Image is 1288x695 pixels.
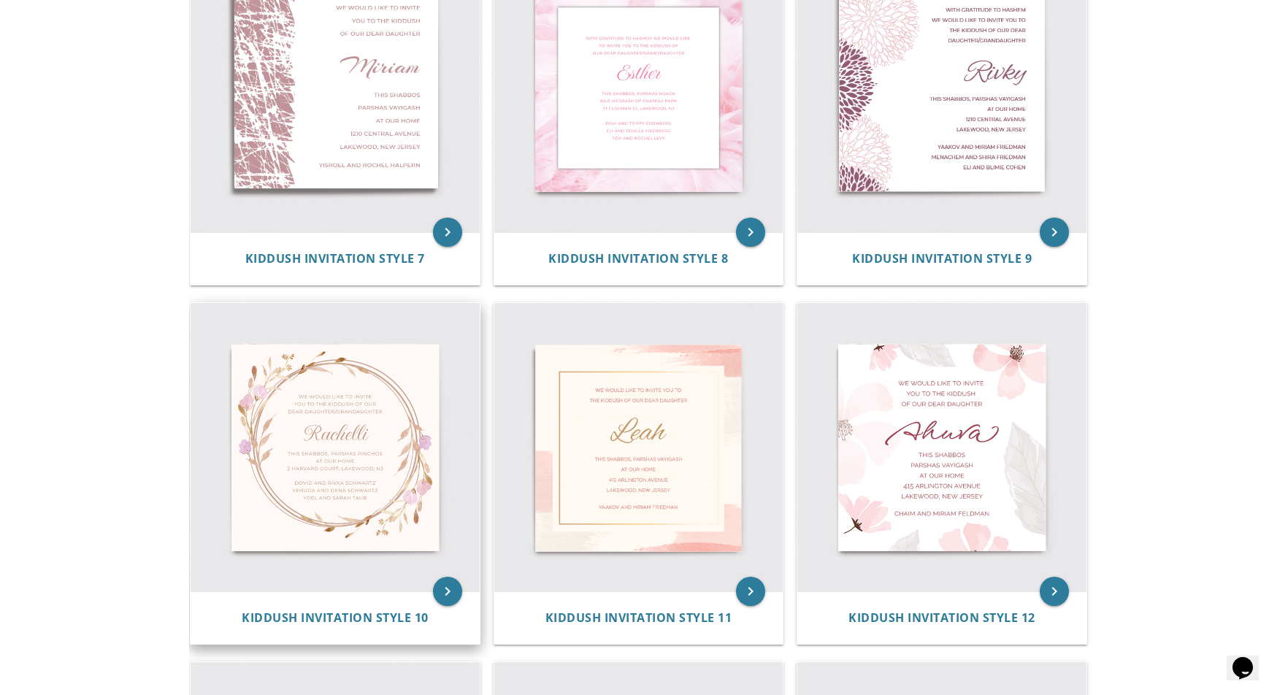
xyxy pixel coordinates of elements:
img: Kiddush Invitation Style 12 [797,303,1086,592]
img: Kiddush Invitation Style 10 [191,303,480,592]
span: Kiddush Invitation Style 9 [852,250,1032,266]
span: Kiddush Invitation Style 12 [848,610,1035,626]
a: keyboard_arrow_right [1040,218,1069,247]
a: Kiddush Invitation Style 10 [242,611,429,625]
a: Kiddush Invitation Style 9 [852,252,1032,266]
img: Kiddush Invitation Style 11 [494,303,783,592]
span: Kiddush Invitation Style 11 [545,610,732,626]
a: keyboard_arrow_right [736,577,765,606]
span: Kiddush Invitation Style 10 [242,610,429,626]
a: Kiddush Invitation Style 7 [245,252,425,266]
a: keyboard_arrow_right [1040,577,1069,606]
a: keyboard_arrow_right [433,218,462,247]
iframe: chat widget [1227,637,1273,680]
a: Kiddush Invitation Style 12 [848,611,1035,625]
span: Kiddush Invitation Style 8 [548,250,728,266]
a: keyboard_arrow_right [433,577,462,606]
span: Kiddush Invitation Style 7 [245,250,425,266]
a: keyboard_arrow_right [736,218,765,247]
a: Kiddush Invitation Style 8 [548,252,728,266]
a: Kiddush Invitation Style 11 [545,611,732,625]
